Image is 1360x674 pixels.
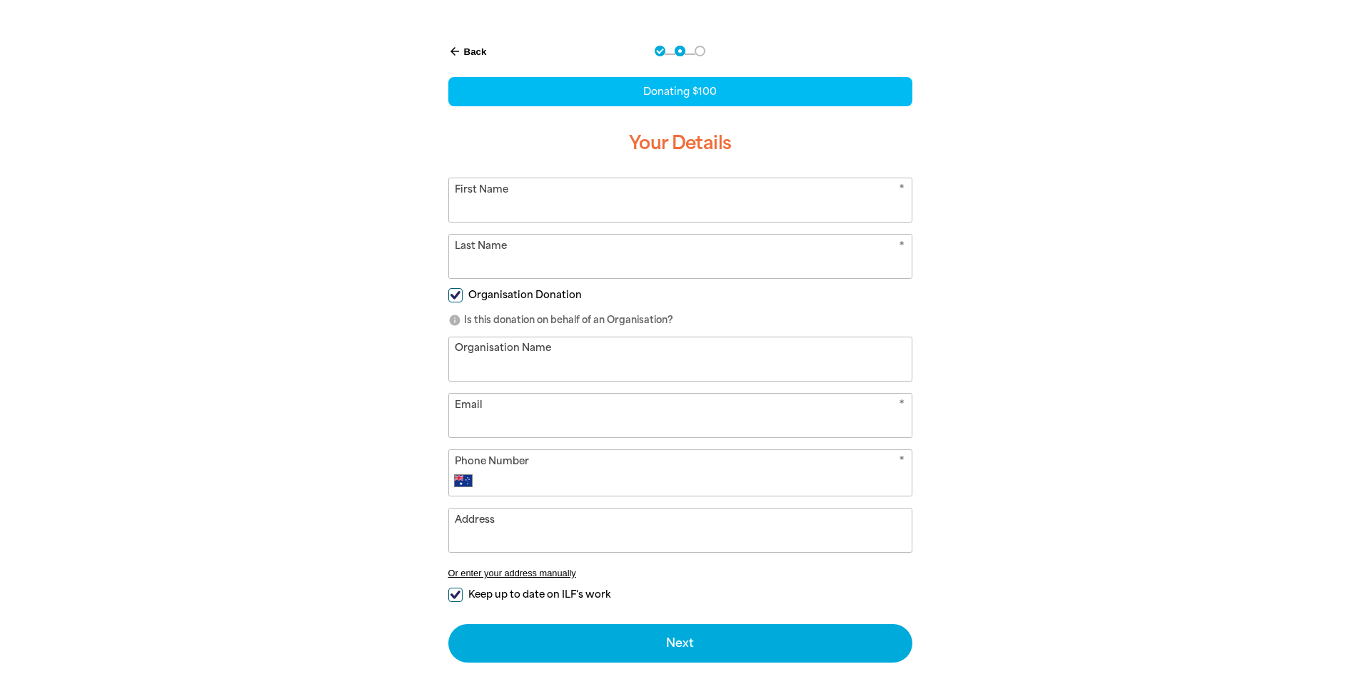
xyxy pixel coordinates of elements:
i: arrow_back [448,45,461,58]
i: info [448,314,461,327]
button: Navigate to step 3 of 3 to enter your payment details [695,46,705,56]
i: Required [899,454,905,471]
span: Keep up to date on ILF's work [468,588,610,601]
button: Back [443,39,493,63]
span: Organisation Donation [468,288,582,302]
h3: Your Details [448,121,912,166]
input: Keep up to date on ILF's work [448,588,463,602]
div: Donating $100 [448,77,912,106]
button: Navigate to step 1 of 3 to enter your donation amount [655,46,665,56]
p: Is this donation on behalf of an Organisation? [448,313,912,327]
button: Or enter your address manually [448,568,912,578]
button: Navigate to step 2 of 3 to enter your details [675,46,685,56]
input: Organisation Donation [448,288,463,302]
button: Next [448,624,912,663]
